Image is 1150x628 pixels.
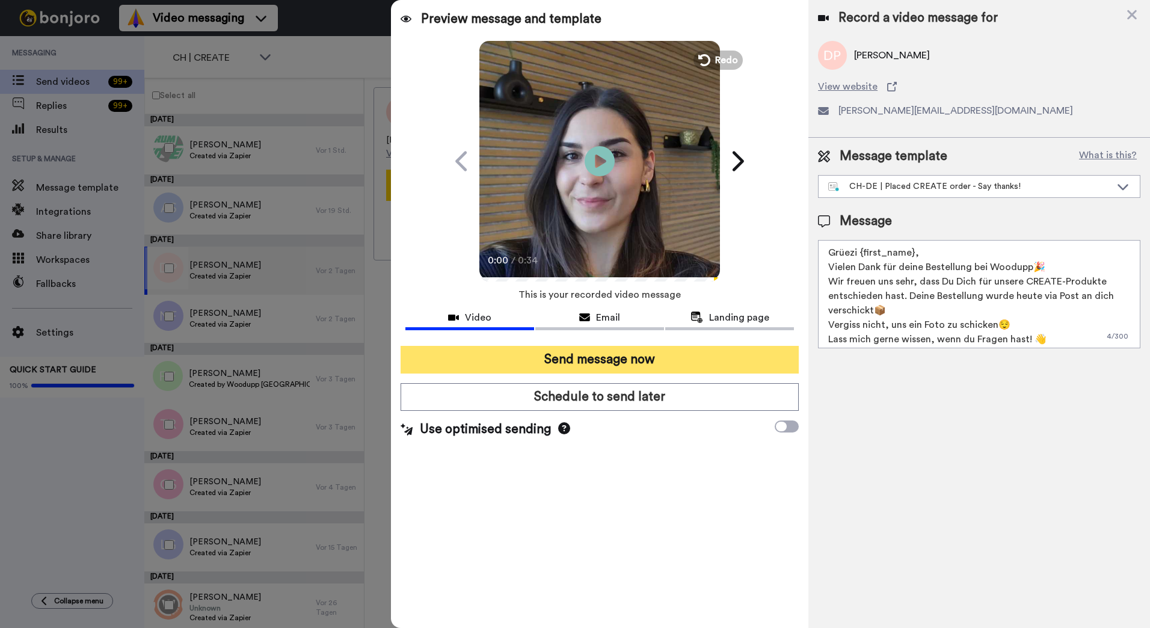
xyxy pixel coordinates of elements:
[818,79,1140,94] a: View website
[465,310,491,325] span: Video
[818,79,878,94] span: View website
[828,180,1111,192] div: CH-DE | Placed CREATE order - Say thanks!
[709,310,769,325] span: Landing page
[840,147,947,165] span: Message template
[488,253,509,268] span: 0:00
[401,346,799,374] button: Send message now
[518,253,539,268] span: 0:34
[596,310,620,325] span: Email
[828,182,840,192] img: nextgen-template.svg
[1075,147,1140,165] button: What is this?
[420,420,551,439] span: Use optimised sending
[840,212,892,230] span: Message
[511,253,515,268] span: /
[518,282,681,308] span: This is your recorded video message
[401,383,799,411] button: Schedule to send later
[818,240,1140,348] textarea: Grüezi {first_name}, Vielen Dank für deine Bestellung bei Woodupp🎉 Wir freuen uns sehr, dass Du D...
[838,103,1073,118] span: [PERSON_NAME][EMAIL_ADDRESS][DOMAIN_NAME]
